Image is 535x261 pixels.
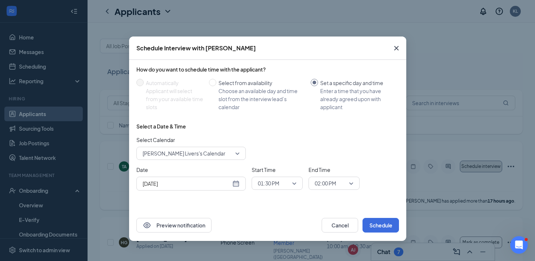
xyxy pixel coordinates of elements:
[309,166,360,174] span: End Time
[510,236,528,254] iframe: Intercom live chat
[218,79,305,87] div: Select from availability
[218,87,305,111] div: Choose an available day and time slot from the interview lead’s calendar
[146,79,203,87] div: Automatically
[322,218,358,233] button: Cancel
[143,180,231,188] input: Aug 26, 2025
[258,178,279,189] span: 01:30 PM
[136,136,246,144] span: Select Calendar
[363,218,399,233] button: Schedule
[320,87,393,111] div: Enter a time that you have already agreed upon with applicant
[320,79,393,87] div: Set a specific day and time
[136,123,186,130] div: Select a Date & Time
[387,37,406,60] button: Close
[392,44,401,53] svg: Cross
[315,178,336,189] span: 02:00 PM
[146,87,203,111] div: Applicant will select from your available time slots
[252,166,303,174] span: Start Time
[136,218,212,233] button: EyePreview notification
[136,66,399,73] div: How do you want to schedule time with the applicant?
[136,166,246,174] span: Date
[143,148,225,159] span: [PERSON_NAME] Livers's Calendar
[143,221,151,230] svg: Eye
[136,44,256,52] div: Schedule Interview with [PERSON_NAME]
